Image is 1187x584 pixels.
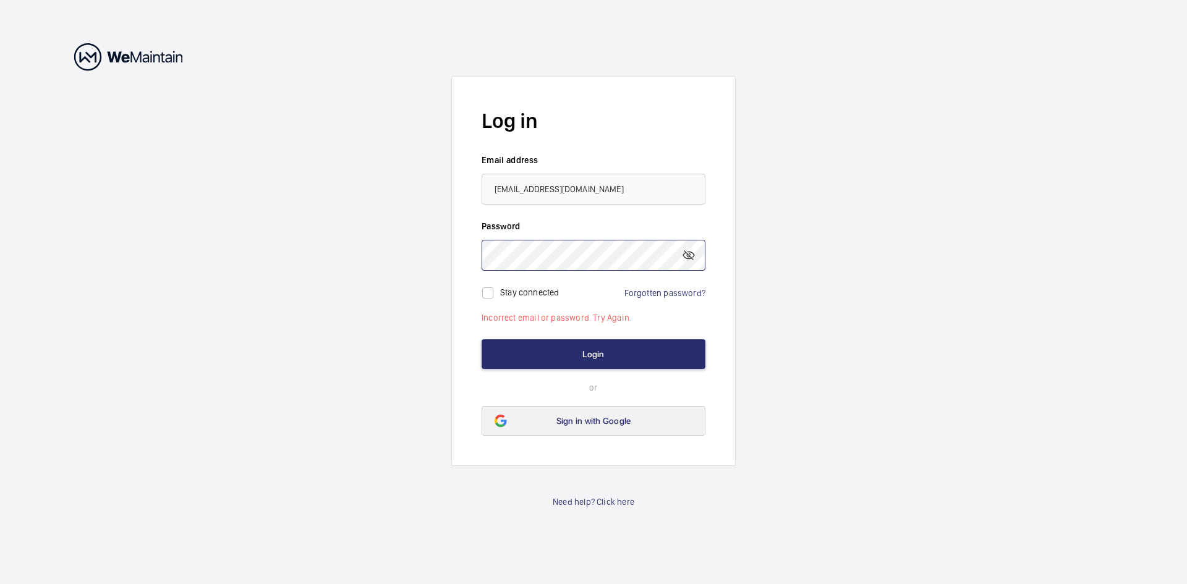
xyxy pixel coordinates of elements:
[482,381,705,394] p: or
[482,154,705,166] label: Email address
[482,339,705,369] button: Login
[556,416,631,426] span: Sign in with Google
[624,288,705,298] a: Forgotten password?
[482,106,705,135] h2: Log in
[500,287,559,297] label: Stay connected
[482,174,705,205] input: Your email address
[482,311,705,324] p: Incorrect email or password. Try Again.
[553,496,634,508] a: Need help? Click here
[482,220,705,232] label: Password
